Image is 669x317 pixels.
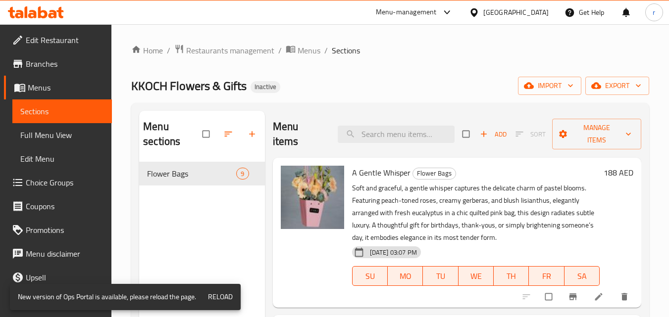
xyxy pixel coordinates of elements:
[4,266,112,289] a: Upsell
[366,248,421,257] span: [DATE] 03:07 PM
[4,242,112,266] a: Menu disclaimer
[498,269,525,283] span: TH
[413,168,456,179] span: Flower Bags
[26,248,104,260] span: Menu disclaimer
[565,266,600,286] button: SA
[338,126,455,143] input: search
[324,45,328,56] li: /
[526,80,573,92] span: import
[139,158,264,189] nav: Menu sections
[12,147,112,171] a: Edit Menu
[28,82,104,93] span: Menus
[560,122,633,146] span: Manage items
[281,166,344,229] img: A Gentle Whisper
[357,269,384,283] span: SU
[539,287,560,306] span: Select to update
[494,266,529,286] button: TH
[204,288,237,306] button: Reload
[131,75,247,97] span: KKOCH Flowers & Gifts
[604,166,633,180] h6: 188 AED
[147,168,236,180] span: Flower Bags
[12,123,112,147] a: Full Menu View
[278,45,282,56] li: /
[273,119,326,149] h2: Menu items
[4,52,112,76] a: Branches
[26,224,104,236] span: Promotions
[18,287,196,307] div: New version of Ops Portal is available, please reload the page.
[593,80,641,92] span: export
[457,125,477,143] span: Select section
[174,44,274,57] a: Restaurants management
[562,286,586,308] button: Branch-specific-item
[237,169,248,179] span: 9
[614,286,637,308] button: delete
[423,266,458,286] button: TU
[480,129,507,140] span: Add
[552,119,641,149] button: Manage items
[533,269,560,283] span: FR
[20,105,104,117] span: Sections
[131,45,163,56] a: Home
[4,289,112,313] a: Coverage Report
[131,44,649,57] nav: breadcrumb
[388,266,423,286] button: MO
[412,168,456,180] div: Flower Bags
[20,129,104,141] span: Full Menu View
[594,292,606,302] a: Edit menu item
[4,76,112,99] a: Menus
[463,269,490,283] span: WE
[26,177,104,188] span: Choice Groups
[208,291,233,303] span: Reload
[509,127,552,142] span: Select section first
[518,77,581,95] button: import
[4,28,112,52] a: Edit Restaurant
[26,272,104,283] span: Upsell
[4,194,112,218] a: Coupons
[332,45,360,56] span: Sections
[392,269,419,283] span: MO
[529,266,564,286] button: FR
[197,125,217,143] span: Select all sections
[4,218,112,242] a: Promotions
[477,127,509,142] span: Add item
[653,7,655,18] span: r
[186,45,274,56] span: Restaurants management
[568,269,596,283] span: SA
[251,83,280,91] span: Inactive
[352,182,600,244] p: Soft and graceful, a gentle whisper captures the delicate charm of pastel blooms. Featuring peach...
[4,171,112,194] a: Choice Groups
[376,6,437,18] div: Menu-management
[352,165,411,180] span: A Gentle Whisper
[585,77,649,95] button: export
[352,266,388,286] button: SU
[12,99,112,123] a: Sections
[459,266,494,286] button: WE
[20,153,104,165] span: Edit Menu
[143,119,202,149] h2: Menu sections
[26,200,104,212] span: Coupons
[286,44,320,57] a: Menus
[26,58,104,70] span: Branches
[167,45,170,56] li: /
[477,127,509,142] button: Add
[139,162,264,185] div: Flower Bags9
[298,45,320,56] span: Menus
[26,34,104,46] span: Edit Restaurant
[483,7,549,18] div: [GEOGRAPHIC_DATA]
[427,269,454,283] span: TU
